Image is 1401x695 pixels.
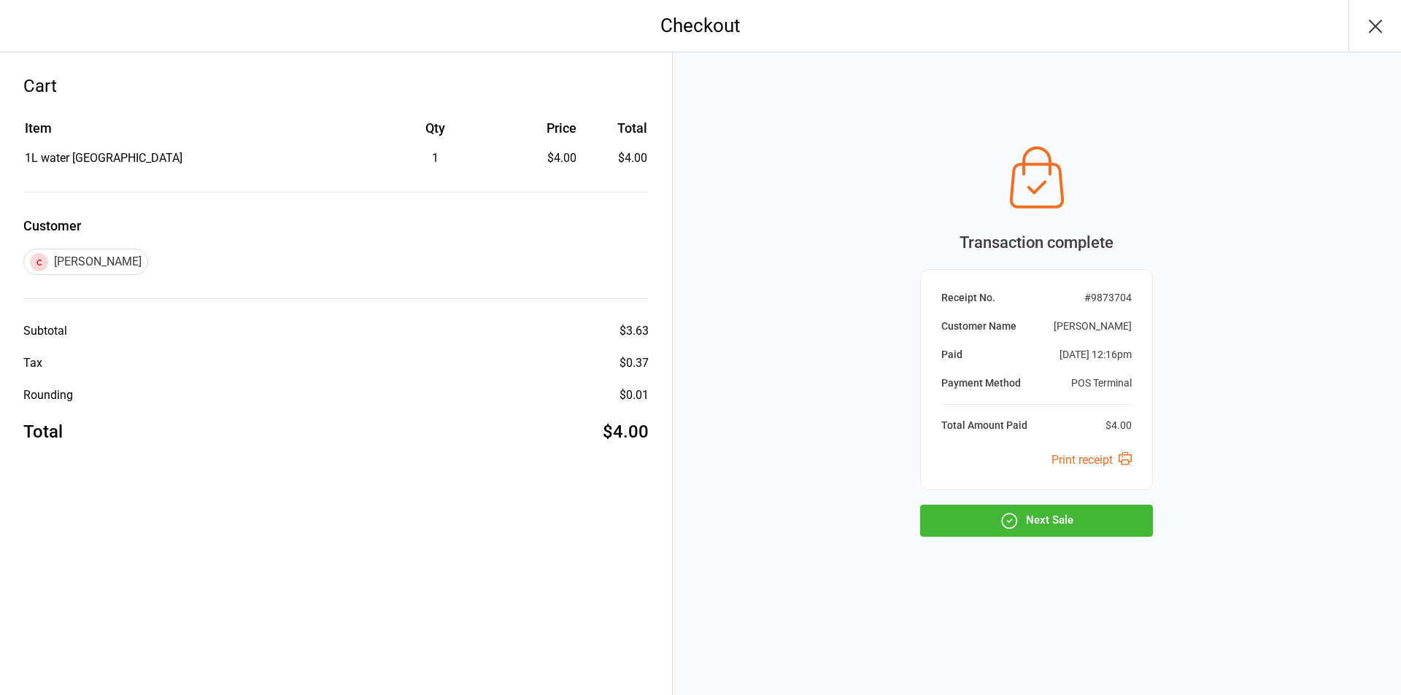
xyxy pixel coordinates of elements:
label: Customer [23,216,649,236]
div: Customer Name [941,319,1016,334]
a: Print receipt [1051,453,1132,467]
div: Transaction complete [920,230,1153,255]
span: 1L water [GEOGRAPHIC_DATA] [25,151,182,165]
div: Tax [23,354,42,372]
div: $4.00 [1105,418,1132,433]
div: Subtotal [23,322,67,340]
div: Paid [941,347,962,362]
div: Rounding [23,387,73,404]
div: $0.37 [620,354,649,372]
td: $4.00 [582,150,647,167]
div: [PERSON_NAME] [1054,319,1132,334]
th: Item [25,118,363,148]
div: $3.63 [620,322,649,340]
div: $4.00 [603,419,649,445]
div: Payment Method [941,376,1021,391]
div: [PERSON_NAME] [23,249,148,275]
div: Price [507,118,576,138]
th: Qty [365,118,506,148]
div: Cart [23,73,649,99]
div: $4.00 [507,150,576,167]
button: Next Sale [920,505,1153,537]
div: Total Amount Paid [941,418,1027,433]
div: Total [23,419,63,445]
div: Receipt No. [941,290,995,306]
div: [DATE] 12:16pm [1060,347,1132,362]
div: # 9873704 [1084,290,1132,306]
div: $0.01 [620,387,649,404]
th: Total [582,118,647,148]
div: 1 [365,150,506,167]
div: POS Terminal [1071,376,1132,391]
